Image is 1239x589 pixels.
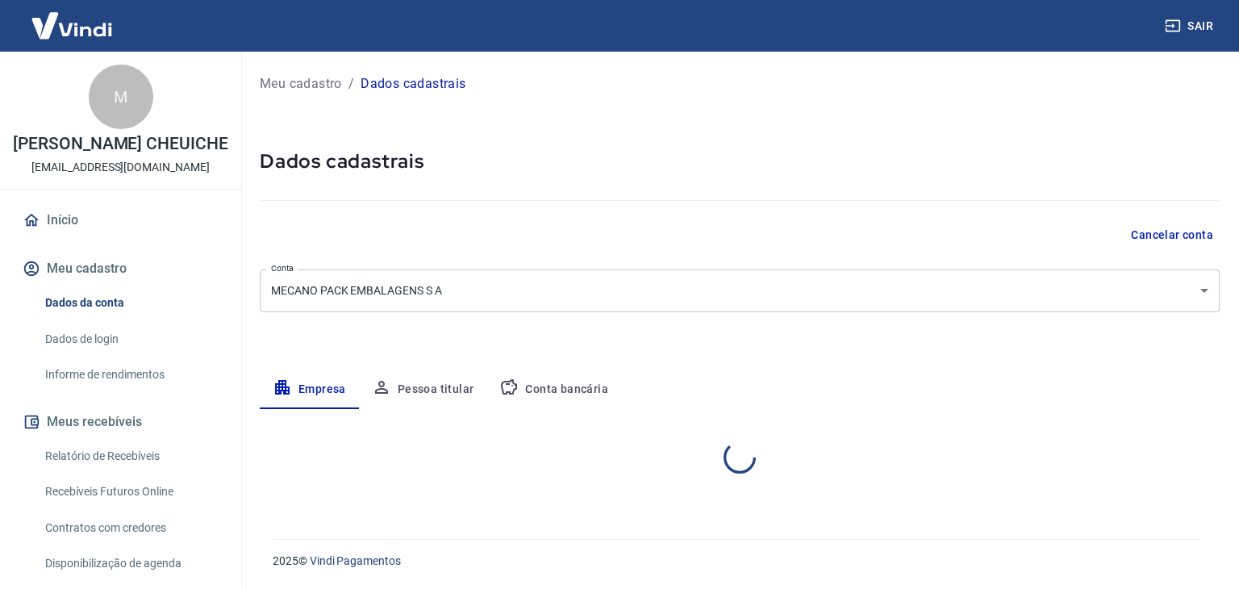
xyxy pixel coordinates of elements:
a: Dados da conta [39,286,222,320]
label: Conta [271,262,294,274]
div: MECANO PACK EMBALAGENS S A [260,269,1220,312]
div: M [89,65,153,129]
a: Contratos com credores [39,512,222,545]
a: Relatório de Recebíveis [39,440,222,473]
a: Início [19,203,222,238]
a: Vindi Pagamentos [310,554,401,567]
a: Informe de rendimentos [39,358,222,391]
p: [EMAIL_ADDRESS][DOMAIN_NAME] [31,159,210,176]
button: Pessoa titular [359,370,487,409]
button: Sair [1162,11,1220,41]
p: / [348,74,354,94]
p: [PERSON_NAME] CHEUICHE [13,136,228,152]
button: Conta bancária [486,370,621,409]
button: Meus recebíveis [19,404,222,440]
a: Disponibilização de agenda [39,547,222,580]
p: Dados cadastrais [361,74,465,94]
img: Vindi [19,1,124,50]
a: Meu cadastro [260,74,342,94]
a: Dados de login [39,323,222,356]
a: Recebíveis Futuros Online [39,475,222,508]
button: Cancelar conta [1124,220,1220,250]
h5: Dados cadastrais [260,148,1220,174]
p: 2025 © [273,553,1200,570]
button: Empresa [260,370,359,409]
button: Meu cadastro [19,251,222,286]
